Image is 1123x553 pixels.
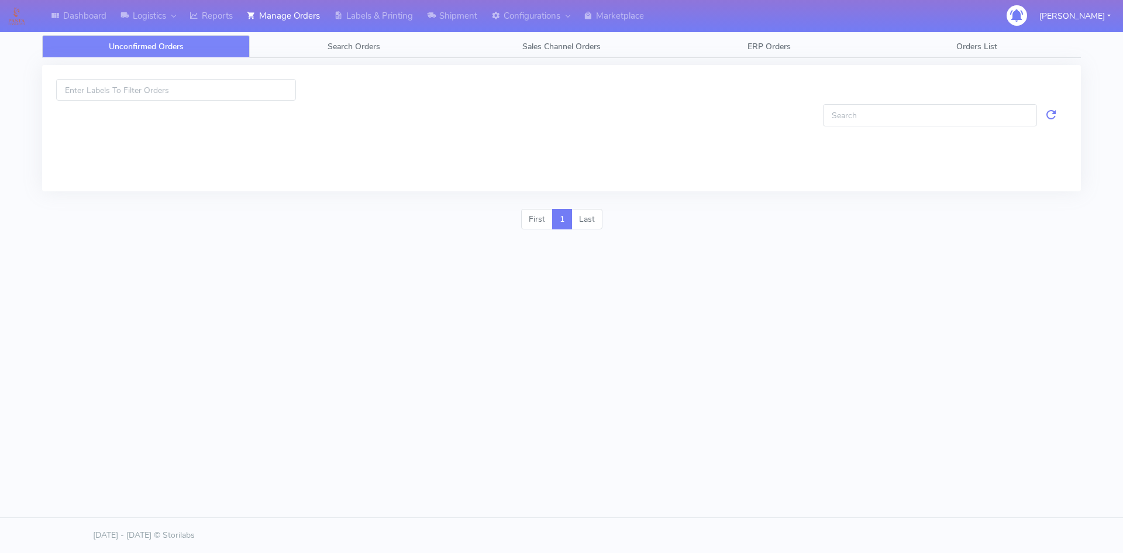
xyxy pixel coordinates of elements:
[747,41,791,52] span: ERP Orders
[109,41,184,52] span: Unconfirmed Orders
[56,79,296,101] input: Enter Labels To Filter Orders
[956,41,997,52] span: Orders List
[552,209,572,230] a: 1
[823,104,1037,126] input: Search
[1031,4,1119,28] button: [PERSON_NAME]
[522,41,601,52] span: Sales Channel Orders
[328,41,380,52] span: Search Orders
[42,35,1081,58] ul: Tabs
